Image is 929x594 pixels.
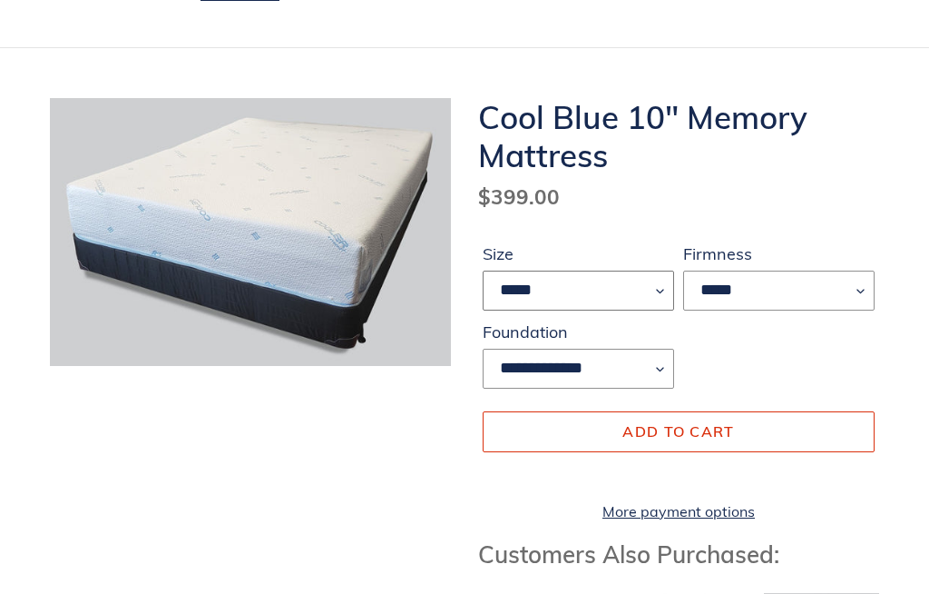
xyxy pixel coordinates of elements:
[483,243,674,267] label: Size
[483,501,875,523] a: More payment options
[478,99,879,175] h1: Cool Blue 10" Memory Mattress
[622,423,734,441] span: Add to cart
[478,541,879,569] h3: Customers Also Purchased:
[483,412,875,452] button: Add to cart
[483,321,674,345] label: Foundation
[478,184,560,211] span: $399.00
[683,243,875,267] label: Firmness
